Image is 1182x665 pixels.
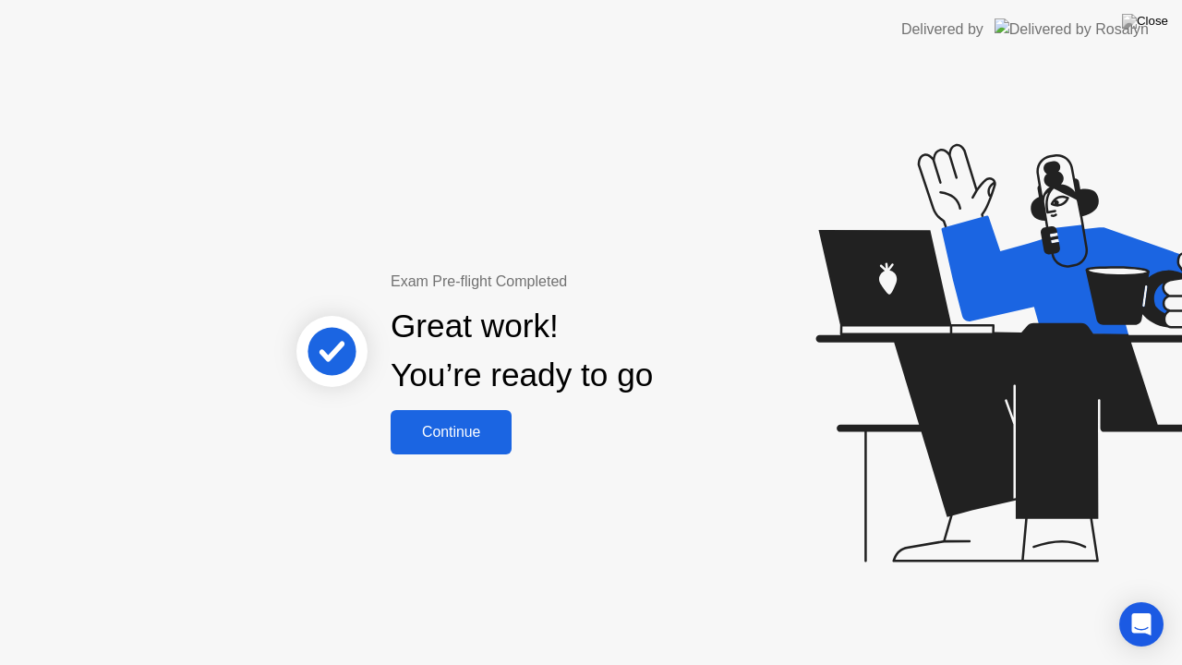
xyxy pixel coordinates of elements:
img: Delivered by Rosalyn [995,18,1149,40]
img: Close [1122,14,1168,29]
div: Exam Pre-flight Completed [391,271,772,293]
div: Great work! You’re ready to go [391,302,653,400]
div: Continue [396,424,506,441]
div: Open Intercom Messenger [1119,602,1164,647]
button: Continue [391,410,512,454]
div: Delivered by [901,18,983,41]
